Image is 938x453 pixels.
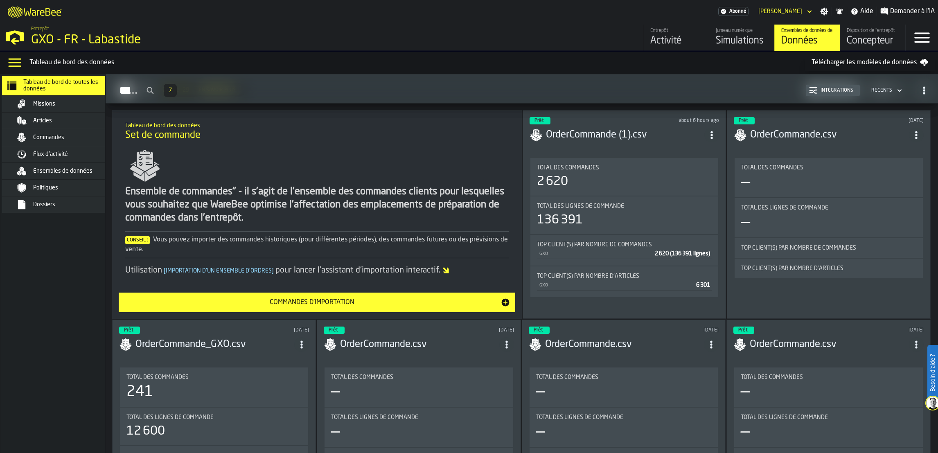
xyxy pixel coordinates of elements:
[696,282,710,288] span: 6 301
[325,367,513,407] div: stat-Total des commandes
[536,414,623,421] span: Total des lignes de commande
[523,110,726,319] div: ItemListCard-DashboardItemContainer
[534,118,544,123] span: Prêt
[545,338,704,351] h3: OrderCommande.csv
[2,146,117,163] li: menu Flux d'activité
[781,34,833,47] div: Données
[29,58,805,68] div: Tableau de bord des données
[126,374,302,381] div: Title
[331,374,507,381] div: Title
[709,25,774,51] a: link-to-/wh/i/6d62c477-0d62-49a3-8ae2-182b02fd63a7/simulations
[324,327,345,334] div: status-3 2
[871,88,892,93] div: DropdownMenuValue-4
[727,110,931,319] div: ItemListCard-DashboardItemContainer
[847,28,899,34] div: Disposition de l'entrepôt
[331,384,340,400] div: —
[537,273,712,279] div: Title
[735,198,923,237] div: stat-Total des lignes de commande
[718,7,749,16] div: Abonnement au menu
[125,185,509,225] div: Ensemble de commandes" - il s'agit de l'ensemble des commandes clients pour lesquelles vous souha...
[546,128,705,142] div: OrderCommande (1).csv
[817,88,857,93] div: Intégrations
[741,174,750,191] div: —
[530,266,719,297] div: stat-Top client(s) par nombre d'articles
[162,268,275,274] span: Importation d'un ensemble d'ordres
[774,25,840,51] a: link-to-/wh/i/6d62c477-0d62-49a3-8ae2-182b02fd63a7/data
[806,85,860,96] button: button-Intégrations
[331,414,507,421] div: Title
[329,328,338,333] span: Prêt
[530,408,718,447] div: stat-Total des lignes de commande
[741,205,916,211] div: Title
[847,34,899,47] div: Concepteur
[340,338,499,351] h3: OrderCommande.csv
[33,168,92,174] span: Ensembles de données
[33,151,68,158] span: Flux d'activité
[126,414,302,421] div: Title
[120,367,309,407] div: stat-Total des commandes
[331,424,340,440] div: —
[734,156,924,280] section: card-SimulationDashboardCard
[331,374,393,381] span: Total des commandes
[530,117,550,124] div: status-3 2
[840,327,924,333] div: Updated: 24/04/2025 14:15:46 Created: 25/03/2025 23:36:35
[537,279,712,291] div: StatList-item-GXO
[135,338,295,351] h3: OrderCommande_GXO.csv
[119,327,140,334] div: status-3 2
[2,113,117,129] li: menu Articles
[530,158,719,196] div: stat-Total des commandes
[741,245,856,251] span: Top client(s) par nombre de commandes
[750,128,909,142] h3: OrderCommande.csv
[126,384,153,400] div: 241
[741,165,916,171] div: Title
[536,374,712,381] div: Title
[636,118,719,124] div: Updated: 25/09/2025 09:29:11 Created: 04/04/2025 15:15:58
[2,129,117,146] li: menu Commandes
[164,268,166,274] span: [
[124,328,133,333] span: Prêt
[734,367,923,407] div: stat-Total des commandes
[537,203,712,210] div: Title
[120,408,309,445] div: stat-Total des lignes de commande
[741,205,828,211] span: Total des lignes de commande
[860,7,873,16] span: Aide
[832,7,847,16] label: button-toggle-Notifications
[805,54,935,71] a: Télécharger les modèles de données
[537,241,712,248] div: Title
[119,293,515,312] button: button-Commandes d'importation
[539,251,652,257] div: GXO
[643,25,709,51] a: link-to-/wh/i/6d62c477-0d62-49a3-8ae2-182b02fd63a7/feed/
[33,101,55,107] span: Missions
[272,268,274,274] span: ]
[650,34,702,47] div: Activité
[741,374,803,381] span: Total des commandes
[536,424,545,440] div: —
[750,338,909,351] div: OrderCommande.csv
[877,7,938,16] label: button-toggle-Demander à l'IA
[537,165,599,171] span: Total des commandes
[758,8,802,15] div: DropdownMenuValue-HUGO MANIGLIER
[536,414,712,421] div: Title
[537,165,712,171] div: Title
[331,414,418,421] span: Total des lignes de commande
[741,245,916,251] div: Title
[106,74,938,103] h2: button-Articles
[33,134,64,141] span: Commandes
[430,327,514,333] div: Updated: 24/04/2025 14:20:54 Created: 26/03/2025 15:05:24
[537,273,639,279] span: Top client(s) par nombre d'articles
[125,129,201,142] span: Set de commande
[529,327,550,334] div: status-3 2
[741,374,916,381] div: Title
[530,235,719,266] div: stat-Top client(s) par nombre de commandes
[733,327,754,334] div: status-3 2
[536,374,598,381] span: Total des commandes
[106,74,938,104] h2: button-Commandes
[735,259,923,278] div: stat-Top client(s) par nombre d'articles
[537,213,583,228] div: 136 391
[225,327,309,333] div: Updated: 24/04/2025 14:36:55 Created: 26/03/2025 20:01:50
[735,238,923,258] div: stat-Top client(s) par nombre de commandes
